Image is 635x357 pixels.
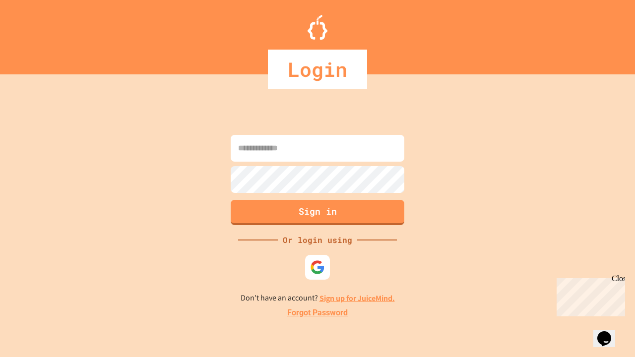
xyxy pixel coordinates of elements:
iframe: chat widget [593,317,625,347]
div: Or login using [278,234,357,246]
img: Logo.svg [308,15,327,40]
iframe: chat widget [553,274,625,316]
a: Sign up for JuiceMind. [319,293,395,303]
button: Sign in [231,200,404,225]
div: Login [268,50,367,89]
a: Forgot Password [287,307,348,319]
div: Chat with us now!Close [4,4,68,63]
img: google-icon.svg [310,260,325,275]
p: Don't have an account? [241,292,395,304]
